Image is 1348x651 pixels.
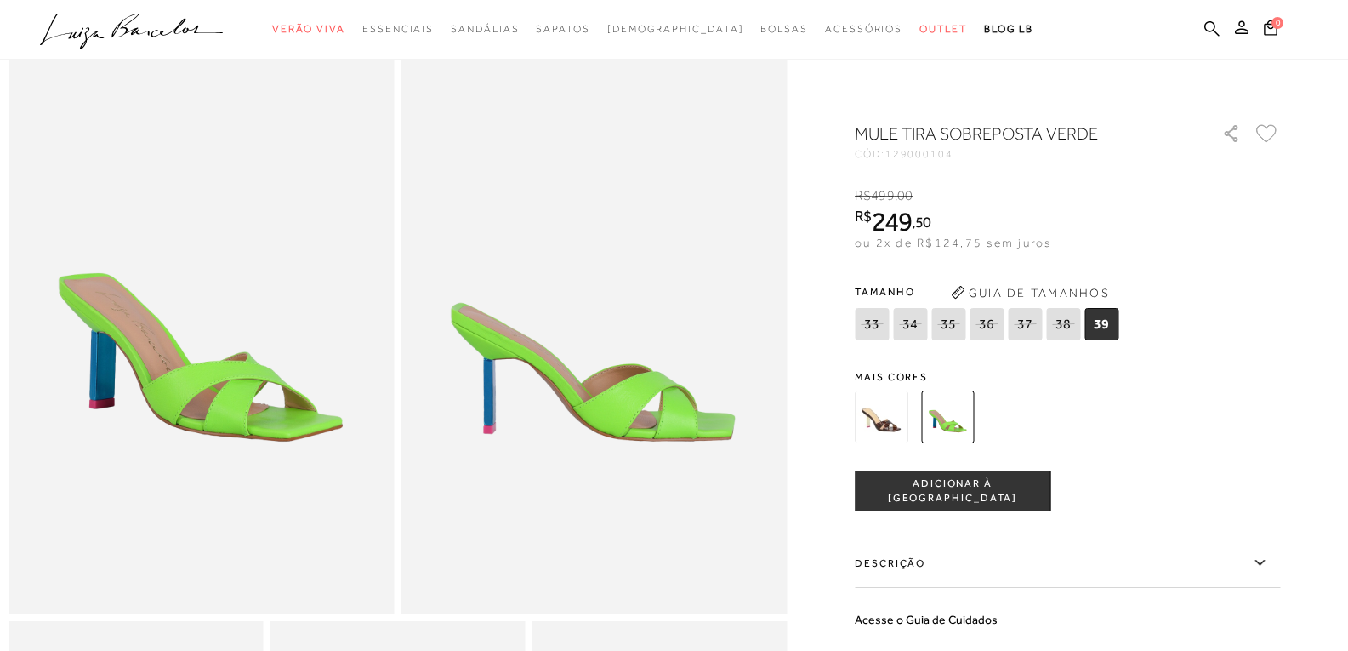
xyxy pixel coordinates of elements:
[856,477,1049,506] span: ADICIONAR À [GEOGRAPHIC_DATA]
[607,14,744,45] a: noSubCategoriesText
[272,23,345,35] span: Verão Viva
[272,14,345,45] a: categoryNavScreenReaderText
[984,23,1033,35] span: BLOG LB
[1084,308,1118,340] span: 39
[362,23,434,35] span: Essenciais
[855,208,872,224] i: R$
[855,391,907,443] img: MULE SALTO ALTO TIRA SOBREPOSTA TORTOISE CARAMELO
[970,308,1004,340] span: 36
[855,471,1050,511] button: ADICIONAR À [GEOGRAPHIC_DATA]
[362,14,434,45] a: categoryNavScreenReaderText
[1046,308,1080,340] span: 38
[855,236,1051,249] span: ou 2x de R$124,75 sem juros
[915,213,931,231] span: 50
[1259,19,1283,42] button: 0
[931,308,965,340] span: 35
[871,188,894,203] span: 499
[536,23,589,35] span: Sapatos
[451,14,519,45] a: categoryNavScreenReaderText
[1271,17,1283,29] span: 0
[1008,308,1042,340] span: 37
[855,279,1123,305] span: Tamanho
[855,613,998,626] a: Acesse o Guia de Cuidados
[919,14,967,45] a: categoryNavScreenReaderText
[912,214,931,230] i: ,
[825,14,902,45] a: categoryNavScreenReaderText
[855,188,871,203] i: R$
[760,23,808,35] span: Bolsas
[451,23,519,35] span: Sandálias
[855,372,1280,382] span: Mais cores
[895,188,913,203] i: ,
[885,148,953,160] span: 129000104
[401,36,788,614] img: image
[855,308,889,340] span: 33
[607,23,744,35] span: [DEMOGRAPHIC_DATA]
[9,36,395,614] img: image
[536,14,589,45] a: categoryNavScreenReaderText
[855,539,1280,588] label: Descrição
[945,279,1115,306] button: Guia de Tamanhos
[872,206,912,237] span: 249
[921,391,974,443] img: Mule tira sobreposta verde
[760,14,808,45] a: categoryNavScreenReaderText
[897,188,913,203] span: 00
[825,23,902,35] span: Acessórios
[855,149,1195,159] div: CÓD:
[893,308,927,340] span: 34
[855,122,1174,146] h1: Mule tira sobreposta verde
[919,23,967,35] span: Outlet
[984,14,1033,45] a: BLOG LB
